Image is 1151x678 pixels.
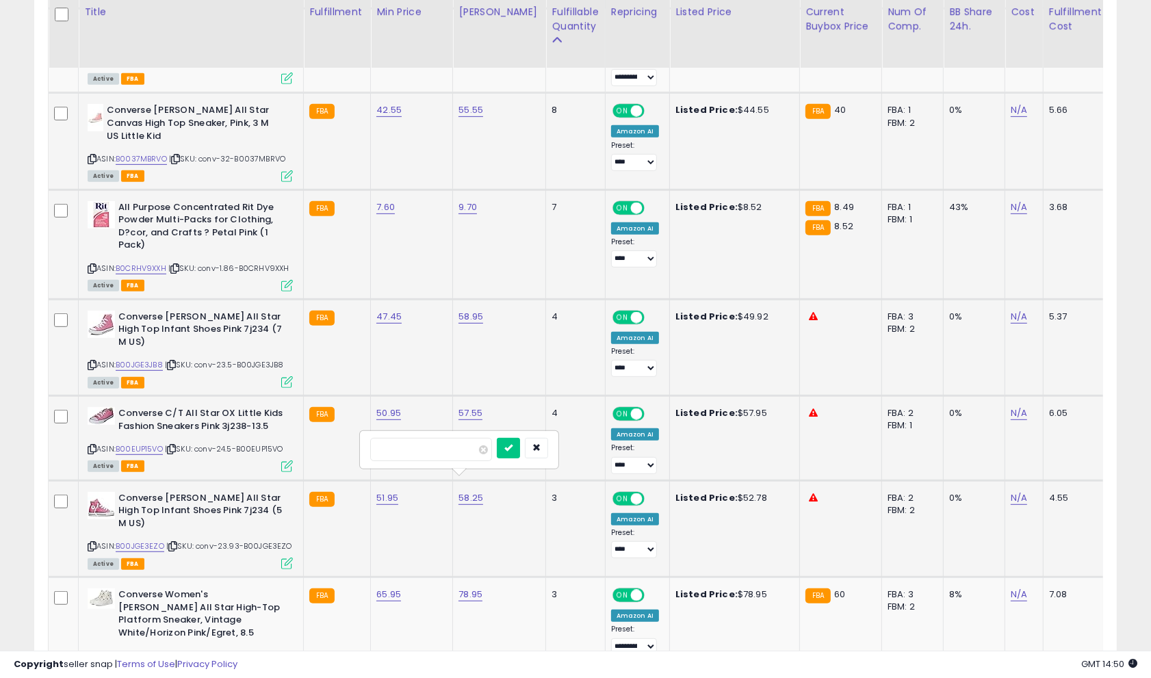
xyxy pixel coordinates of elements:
[118,311,285,352] b: Converse [PERSON_NAME] All Star High Top Infant Shoes Pink 7j234 (7 M US)
[888,104,933,116] div: FBA: 1
[1049,104,1097,116] div: 5.66
[805,588,831,603] small: FBA
[642,311,664,323] span: OFF
[949,492,994,504] div: 0%
[88,492,293,568] div: ASIN:
[1011,491,1027,505] a: N/A
[949,407,994,419] div: 0%
[88,407,115,425] img: 417aO9GkGkL._SL40_.jpg
[888,201,933,213] div: FBA: 1
[642,590,664,601] span: OFF
[14,657,64,670] strong: Copyright
[458,200,477,214] a: 9.70
[458,491,483,505] a: 58.25
[1011,200,1027,214] a: N/A
[121,73,144,85] span: FBA
[834,220,853,233] span: 8.52
[611,610,659,622] div: Amazon AI
[88,20,293,83] div: ASIN:
[675,104,789,116] div: $44.55
[888,504,933,517] div: FBM: 2
[121,460,144,472] span: FBA
[84,5,298,19] div: Title
[949,588,994,601] div: 8%
[675,407,789,419] div: $57.95
[165,359,284,370] span: | SKU: conv-23.5-B00JGE3JB8
[805,104,831,119] small: FBA
[14,658,237,671] div: seller snap | |
[376,491,398,505] a: 51.95
[458,310,483,324] a: 58.95
[675,201,789,213] div: $8.52
[614,590,631,601] span: ON
[888,492,933,504] div: FBA: 2
[805,201,831,216] small: FBA
[675,406,738,419] b: Listed Price:
[552,5,599,34] div: Fulfillable Quantity
[116,443,163,455] a: B00EUP15VO
[642,493,664,504] span: OFF
[309,407,335,422] small: FBA
[458,103,483,117] a: 55.55
[458,5,540,19] div: [PERSON_NAME]
[117,657,175,670] a: Terms of Use
[1011,588,1027,601] a: N/A
[611,443,659,474] div: Preset:
[169,153,285,164] span: | SKU: conv-32-B0037MBRVO
[611,222,659,235] div: Amazon AI
[309,5,365,19] div: Fulfillment
[675,588,789,601] div: $78.95
[611,125,659,138] div: Amazon AI
[675,491,738,504] b: Listed Price:
[1049,588,1097,601] div: 7.08
[675,588,738,601] b: Listed Price:
[552,492,594,504] div: 3
[309,201,335,216] small: FBA
[376,310,402,324] a: 47.45
[168,263,289,274] span: | SKU: conv-1.86-B0CRHV9XXH
[88,311,293,387] div: ASIN:
[1049,407,1097,419] div: 6.05
[309,588,335,603] small: FBA
[1049,311,1097,323] div: 5.37
[116,540,164,552] a: B00JGE3EZO
[166,540,292,551] span: | SKU: conv-23.93-B00JGE3EZO
[611,5,664,19] div: Repricing
[88,201,115,229] img: 51YT2x1rwBL._SL40_.jpg
[949,5,999,34] div: BB Share 24h.
[614,202,631,213] span: ON
[805,220,831,235] small: FBA
[675,311,789,323] div: $49.92
[675,103,738,116] b: Listed Price:
[675,200,738,213] b: Listed Price:
[1081,657,1137,670] span: 2025-08-16 14:50 GMT
[611,56,659,87] div: Preset:
[611,347,659,378] div: Preset:
[177,657,237,670] a: Privacy Policy
[458,406,482,420] a: 57.55
[949,201,994,213] div: 43%
[1011,103,1027,117] a: N/A
[552,201,594,213] div: 7
[88,407,293,471] div: ASIN:
[611,237,659,268] div: Preset:
[1049,201,1097,213] div: 3.68
[376,406,401,420] a: 50.95
[107,104,273,146] b: Converse [PERSON_NAME] All Star Canvas High Top Sneaker, Pink, 3 M US Little Kid
[642,105,664,117] span: OFF
[309,492,335,507] small: FBA
[611,528,659,559] div: Preset:
[888,601,933,613] div: FBM: 2
[888,407,933,419] div: FBA: 2
[552,407,594,419] div: 4
[376,5,447,19] div: Min Price
[88,280,119,291] span: All listings currently available for purchase on Amazon
[675,492,789,504] div: $52.78
[88,377,119,389] span: All listings currently available for purchase on Amazon
[611,625,659,655] div: Preset:
[118,588,285,642] b: Converse Women's [PERSON_NAME] All Star High-Top Platform Sneaker, Vintage White/Horizon Pink/Egr...
[309,104,335,119] small: FBA
[888,213,933,226] div: FBM: 1
[118,492,285,534] b: Converse [PERSON_NAME] All Star High Top Infant Shoes Pink 7j234 (5 M US)
[614,493,631,504] span: ON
